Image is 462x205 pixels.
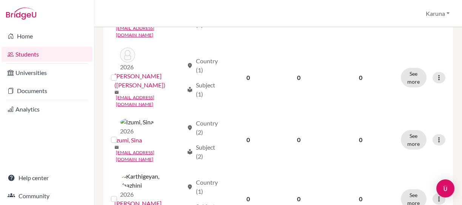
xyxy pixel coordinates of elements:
[187,184,193,190] span: location_on
[114,90,119,95] span: mail
[2,29,92,44] a: Home
[2,47,92,62] a: Students
[120,47,135,63] img: Hou, Linyue (Carol)
[114,145,119,150] span: mail
[120,127,154,136] p: 2026
[401,68,427,87] button: See more
[330,135,392,144] p: 0
[273,112,325,167] td: 0
[187,125,193,131] span: location_on
[187,57,219,75] div: Country (1)
[422,6,453,21] button: Karuna
[187,119,219,137] div: Country (2)
[2,65,92,80] a: Universities
[223,112,273,167] td: 0
[2,188,92,203] a: Community
[120,63,135,72] p: 2026
[2,83,92,98] a: Documents
[120,190,177,199] p: 2026
[6,8,36,20] img: Bridge-U
[436,179,454,197] div: Open Intercom Messenger
[330,194,392,203] p: 0
[2,102,92,117] a: Analytics
[187,149,193,155] span: local_library
[116,94,183,108] a: [EMAIL_ADDRESS][DOMAIN_NAME]
[187,63,193,69] span: location_on
[120,172,177,190] img: Karthigeyan, Yaazhini
[187,87,193,93] span: local_library
[223,43,273,112] td: 0
[116,25,183,38] a: [EMAIL_ADDRESS][DOMAIN_NAME]
[401,130,427,150] button: See more
[187,81,219,99] div: Subject (1)
[120,118,154,127] img: Izumi, Sina
[187,178,219,196] div: Country (1)
[187,143,219,161] div: Subject (2)
[2,170,92,185] a: Help center
[114,136,142,145] a: Izumi, Sina
[116,149,183,163] a: [EMAIL_ADDRESS][DOMAIN_NAME]
[330,73,392,82] p: 0
[114,72,183,90] a: [PERSON_NAME] ([PERSON_NAME])
[273,43,325,112] td: 0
